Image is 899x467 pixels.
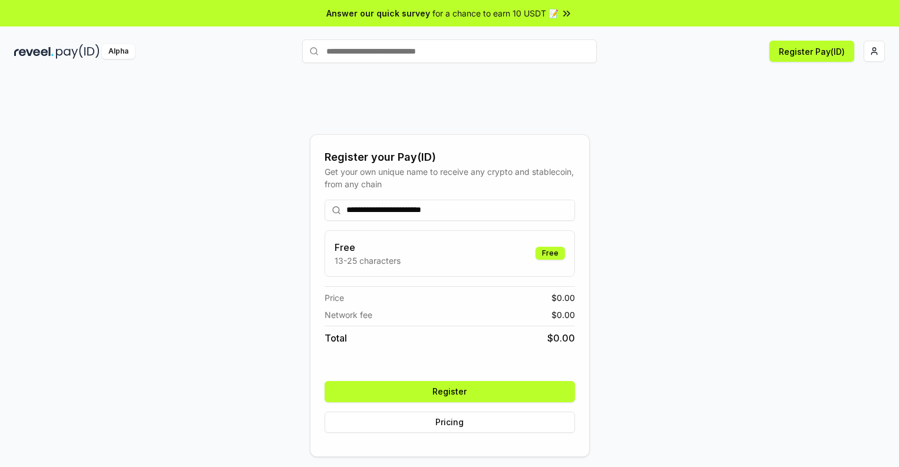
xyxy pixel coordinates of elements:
[56,44,100,59] img: pay_id
[325,331,347,345] span: Total
[551,309,575,321] span: $ 0.00
[769,41,854,62] button: Register Pay(ID)
[325,292,344,304] span: Price
[325,309,372,321] span: Network fee
[551,292,575,304] span: $ 0.00
[536,247,565,260] div: Free
[335,240,401,254] h3: Free
[432,7,558,19] span: for a chance to earn 10 USDT 📝
[326,7,430,19] span: Answer our quick survey
[325,412,575,433] button: Pricing
[335,254,401,267] p: 13-25 characters
[14,44,54,59] img: reveel_dark
[547,331,575,345] span: $ 0.00
[102,44,135,59] div: Alpha
[325,165,575,190] div: Get your own unique name to receive any crypto and stablecoin, from any chain
[325,381,575,402] button: Register
[325,149,575,165] div: Register your Pay(ID)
